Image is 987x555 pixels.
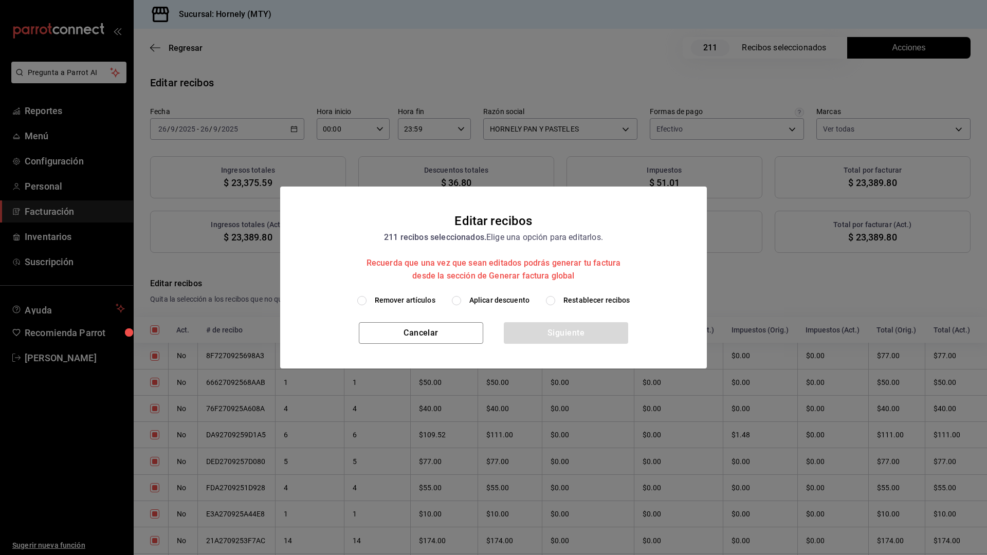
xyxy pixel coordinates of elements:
strong: 211 recibos seleccionados. [384,232,486,242]
div: editionType [293,295,694,306]
button: Cancelar [359,322,483,344]
div: Elige una opción para editarlos. [357,231,630,283]
span: Restablecer recibos [563,295,630,306]
div: Editar recibos [454,211,532,231]
div: Recuerda que una vez que sean editados podrás generar tu factura desde la sección de Generar fact... [357,256,630,283]
span: Aplicar descuento [469,295,529,306]
span: Remover artículos [375,295,435,306]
